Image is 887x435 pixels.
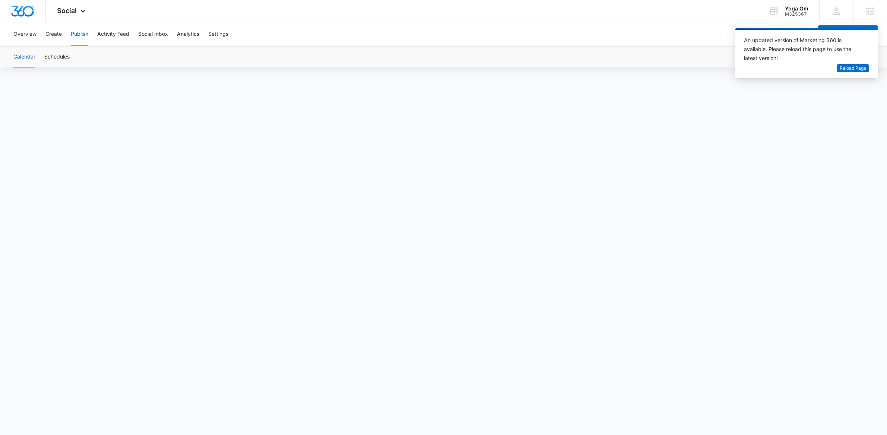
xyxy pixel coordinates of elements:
[13,47,35,67] button: Calendar
[71,22,88,46] button: Publish
[785,12,808,17] div: account id
[818,25,878,43] button: Create a Post
[840,65,866,72] span: Reload Page
[744,36,860,63] div: An updated version of Marketing 360 is available. Please reload this page to use the latest version!
[45,22,62,46] button: Create
[13,22,37,46] button: Overview
[785,6,808,12] div: account name
[138,22,168,46] button: Social Inbox
[837,64,869,73] button: Reload Page
[97,22,129,46] button: Activity Feed
[57,7,77,15] span: Social
[44,47,70,67] button: Schedules
[208,22,228,46] button: Settings
[177,22,199,46] button: Analytics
